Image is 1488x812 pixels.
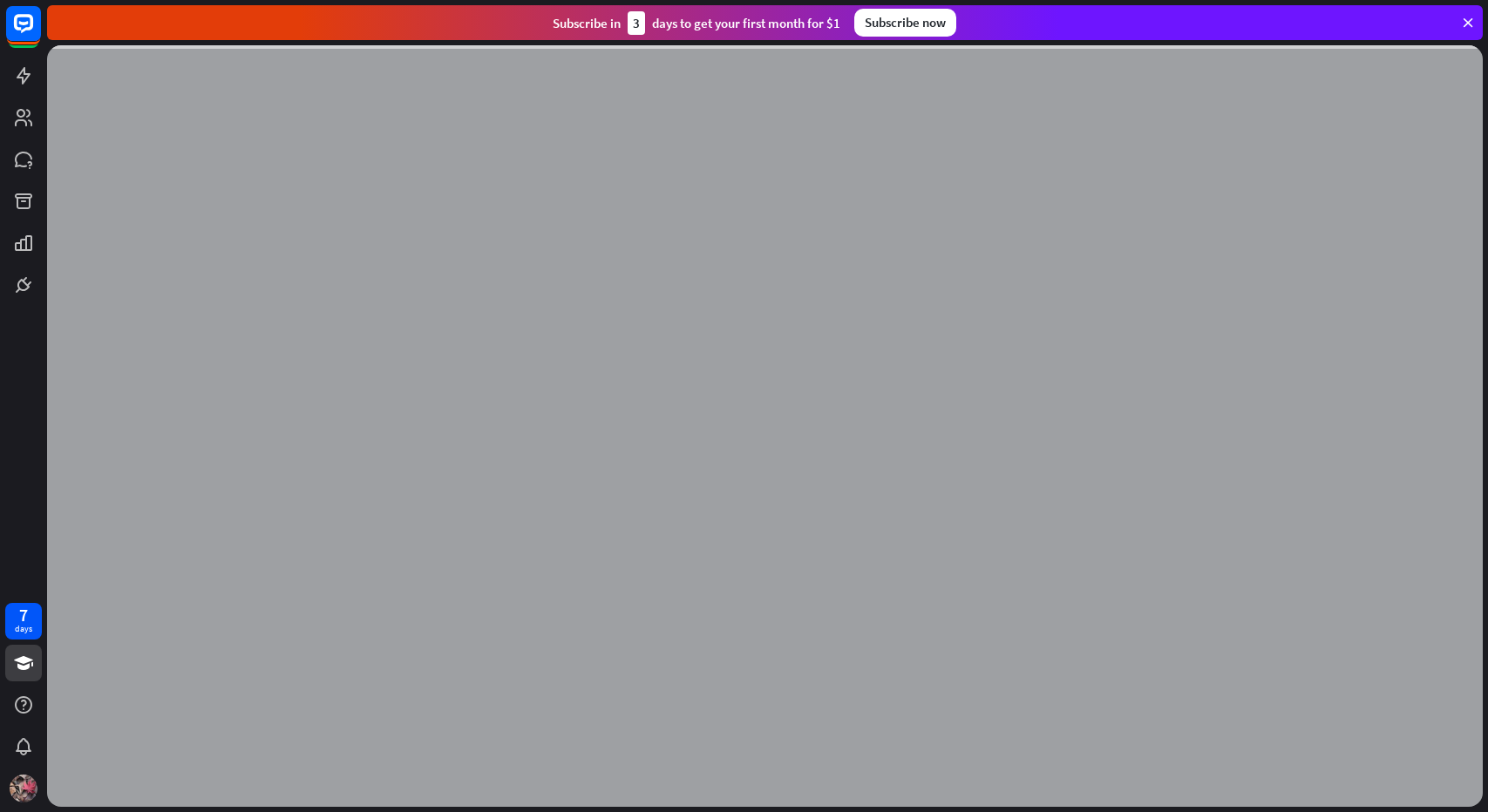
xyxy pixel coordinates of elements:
div: 7 [19,607,28,623]
div: 3 [628,11,645,35]
div: days [15,623,32,635]
a: 7 days [5,603,42,639]
div: Subscribe now [854,9,956,37]
div: Subscribe in days to get your first month for $1 [553,11,840,35]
